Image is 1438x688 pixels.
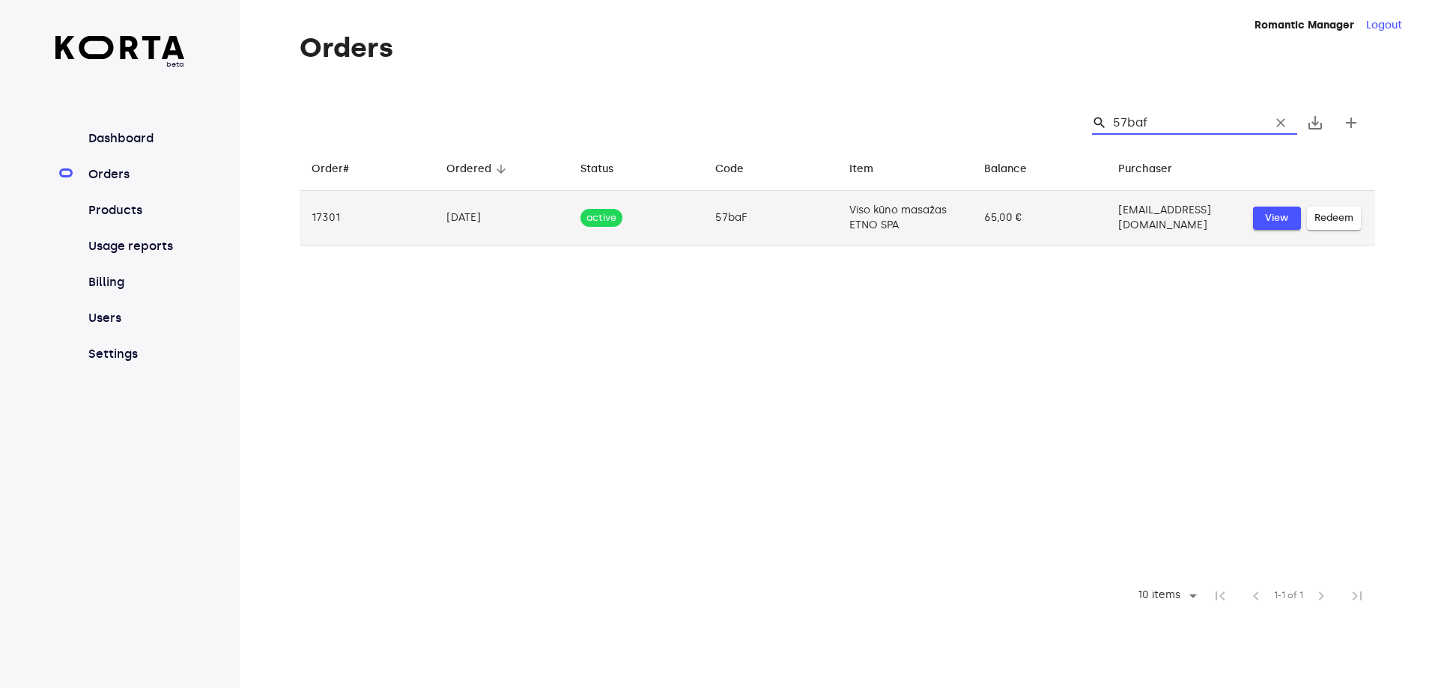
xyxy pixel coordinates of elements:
span: clear [1273,115,1288,130]
a: Users [85,309,185,327]
span: 1-1 of 1 [1274,588,1303,603]
img: Korta [55,36,185,59]
span: add [1342,114,1360,132]
input: Search [1113,111,1258,135]
div: Ordered [446,160,491,178]
div: Purchaser [1118,160,1172,178]
a: Billing [85,273,185,291]
div: Order# [312,160,349,178]
button: Logout [1366,18,1402,33]
span: Order# [312,160,368,178]
span: Redeem [1314,210,1353,227]
span: View [1260,210,1293,227]
span: Code [715,160,763,178]
td: Viso kūno masažas ETNO SPA [837,191,972,246]
div: Status [580,160,613,178]
span: beta [55,59,185,70]
button: Create new gift card [1333,105,1369,141]
div: Item [849,160,873,178]
span: active [580,211,622,225]
a: Dashboard [85,130,185,147]
td: 57baF [703,191,838,246]
span: arrow_downward [494,162,508,176]
a: beta [55,36,185,70]
a: Settings [85,345,185,363]
td: [DATE] [434,191,569,246]
button: Clear Search [1264,106,1297,139]
h1: Orders [300,33,1375,63]
a: Products [85,201,185,219]
td: [EMAIL_ADDRESS][DOMAIN_NAME] [1106,191,1241,246]
span: First Page [1202,578,1238,614]
span: Last Page [1339,578,1375,614]
div: 10 items [1134,589,1184,602]
span: Search [1092,115,1107,130]
button: Redeem [1307,207,1361,230]
span: save_alt [1306,114,1324,132]
span: Previous Page [1238,578,1274,614]
span: Balance [984,160,1046,178]
span: Ordered [446,160,511,178]
td: 65,00 € [972,191,1107,246]
span: Next Page [1303,578,1339,614]
div: Balance [984,160,1027,178]
div: 10 items [1128,585,1202,607]
td: 17301 [300,191,434,246]
button: View [1253,207,1301,230]
button: Export [1297,105,1333,141]
strong: Romantic Manager [1255,19,1354,31]
div: Code [715,160,744,178]
span: Item [849,160,893,178]
span: Purchaser [1118,160,1192,178]
a: Usage reports [85,237,185,255]
a: Orders [85,165,185,183]
span: Status [580,160,633,178]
